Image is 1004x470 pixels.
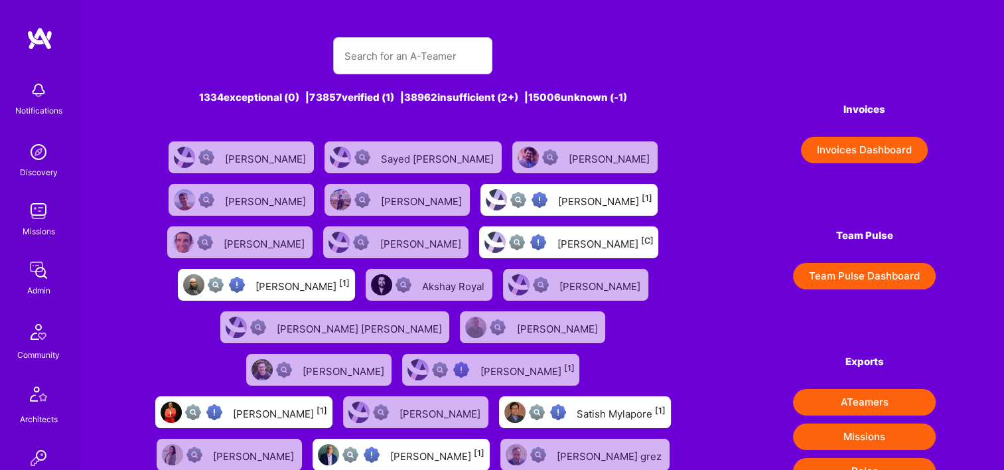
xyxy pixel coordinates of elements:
[557,234,653,251] div: [PERSON_NAME]
[486,189,507,210] img: User Avatar
[381,149,496,166] div: Sayed [PERSON_NAME]
[198,192,214,208] img: Not Scrubbed
[342,447,358,463] img: Not fully vetted
[255,276,350,293] div: [PERSON_NAME]
[354,192,370,208] img: Not Scrubbed
[381,191,465,208] div: [PERSON_NAME]
[498,264,654,306] a: User AvatarNot Scrubbed[PERSON_NAME]
[225,191,309,208] div: [PERSON_NAME]
[198,149,214,165] img: Not Scrubbed
[395,277,411,293] img: Not Scrubbed
[793,389,936,416] button: ATeamers
[17,348,60,362] div: Community
[373,404,389,420] img: Not Scrubbed
[277,319,444,336] div: [PERSON_NAME] [PERSON_NAME]
[529,404,545,420] img: Not fully vetted
[185,404,201,420] img: Not fully vetted
[793,104,936,116] h4: Invoices
[173,232,194,253] img: User Avatar
[558,191,652,208] div: [PERSON_NAME]
[339,278,350,288] sup: [1]
[353,234,369,250] img: Not Scrubbed
[506,444,527,465] img: User Avatar
[162,444,183,465] img: User Avatar
[474,221,664,264] a: User AvatarNot fully vettedHigh Potential User[PERSON_NAME][C]
[174,147,195,168] img: User Avatar
[793,137,936,163] a: Invoices Dashboard
[533,277,549,293] img: Not Scrubbed
[303,361,386,378] div: [PERSON_NAME]
[250,319,266,335] img: Not Scrubbed
[390,446,484,463] div: [PERSON_NAME]
[319,179,475,221] a: User AvatarNot Scrubbed[PERSON_NAME]
[163,136,319,179] a: User AvatarNot Scrubbed[PERSON_NAME]
[642,193,652,203] sup: [1]
[399,404,483,421] div: [PERSON_NAME]
[226,317,247,338] img: User Avatar
[422,276,487,293] div: Akshay Royal
[317,406,327,416] sup: [1]
[640,236,653,246] sup: [C]
[510,192,526,208] img: Not fully vetted
[328,232,350,253] img: User Avatar
[465,317,486,338] img: User Avatar
[208,277,224,293] img: Not fully vetted
[504,402,526,423] img: User Avatar
[330,147,351,168] img: User Avatar
[319,136,507,179] a: User AvatarNot ScrubbedSayed [PERSON_NAME]
[371,274,392,295] img: User Avatar
[25,139,52,165] img: discovery
[150,391,338,433] a: User AvatarNot fully vettedHigh Potential User[PERSON_NAME][1]
[508,274,530,295] img: User Avatar
[163,179,319,221] a: User AvatarNot Scrubbed[PERSON_NAME]
[484,232,506,253] img: User Avatar
[20,412,58,426] div: Architects
[530,234,546,250] img: High Potential User
[233,404,327,421] div: [PERSON_NAME]
[801,137,928,163] button: Invoices Dashboard
[655,406,666,416] sup: [1]
[27,27,53,50] img: logo
[251,359,273,380] img: User Avatar
[475,179,663,221] a: User AvatarNot fully vettedHigh Potential User[PERSON_NAME][1]
[507,136,663,179] a: User AvatarNot Scrubbed[PERSON_NAME]
[793,263,936,289] button: Team Pulse Dashboard
[213,446,297,463] div: [PERSON_NAME]
[407,359,429,380] img: User Avatar
[364,447,380,463] img: High Potential User
[474,448,484,458] sup: [1]
[550,404,566,420] img: High Potential User
[173,264,360,306] a: User AvatarNot fully vettedHigh Potential User[PERSON_NAME][1]
[23,316,54,348] img: Community
[225,149,309,166] div: [PERSON_NAME]
[516,319,600,336] div: [PERSON_NAME]
[432,362,448,378] img: Not fully vetted
[793,230,936,242] h4: Team Pulse
[318,444,339,465] img: User Avatar
[206,404,222,420] img: High Potential User
[27,283,50,297] div: Admin
[793,424,936,450] button: Missions
[559,276,643,293] div: [PERSON_NAME]
[542,149,558,165] img: Not Scrubbed
[149,90,678,104] div: 1334 exceptional (0) | 73857 verified (1) | 38962 insufficient (2+) | 15006 unknown (-1)
[455,306,610,349] a: User AvatarNot Scrubbed[PERSON_NAME]
[197,234,213,250] img: Not Scrubbed
[494,391,676,433] a: User AvatarNot fully vettedHigh Potential UserSatish Mylapore[1]
[224,234,307,251] div: [PERSON_NAME]
[15,104,62,118] div: Notifications
[397,349,585,391] a: User AvatarNot fully vettedHigh Potential User[PERSON_NAME][1]
[577,404,666,421] div: Satish Mylapore
[318,221,474,264] a: User AvatarNot Scrubbed[PERSON_NAME]
[186,447,202,463] img: Not Scrubbed
[532,192,547,208] img: High Potential User
[530,447,546,463] img: Not Scrubbed
[215,306,455,349] a: User AvatarNot Scrubbed[PERSON_NAME] [PERSON_NAME]
[480,361,574,378] div: [PERSON_NAME]
[20,165,58,179] div: Discovery
[229,277,245,293] img: High Potential User
[380,234,463,251] div: [PERSON_NAME]
[490,319,506,335] img: Not Scrubbed
[330,189,351,210] img: User Avatar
